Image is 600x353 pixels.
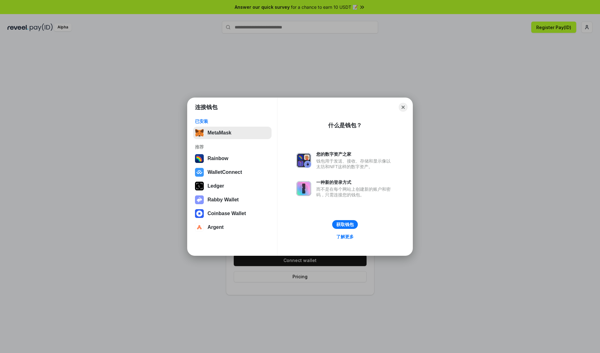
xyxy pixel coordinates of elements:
[336,234,354,240] div: 了解更多
[193,180,272,192] button: Ledger
[332,233,357,241] a: 了解更多
[195,119,270,124] div: 已安装
[332,220,358,229] button: 获取钱包
[207,224,224,230] div: Argent
[207,156,228,161] div: Rainbow
[296,181,311,196] img: svg+xml,%3Csvg%20xmlns%3D%22http%3A%2F%2Fwww.w3.org%2F2000%2Fsvg%22%20fill%3D%22none%22%20viewBox...
[195,144,270,150] div: 推荐
[316,179,394,185] div: 一种新的登录方式
[328,122,362,129] div: 什么是钱包？
[296,153,311,168] img: svg+xml,%3Csvg%20xmlns%3D%22http%3A%2F%2Fwww.w3.org%2F2000%2Fsvg%22%20fill%3D%22none%22%20viewBox...
[195,103,217,111] h1: 连接钱包
[195,223,204,232] img: svg+xml,%3Csvg%20width%3D%2228%22%20height%3D%2228%22%20viewBox%3D%220%200%2028%2028%22%20fill%3D...
[193,166,272,179] button: WalletConnect
[207,169,242,175] div: WalletConnect
[207,197,239,203] div: Rabby Wallet
[193,194,272,206] button: Rabby Wallet
[193,127,272,139] button: MetaMask
[316,158,394,169] div: 钱包用于发送、接收、存储和显示像以太坊和NFT这样的数字资产。
[316,186,394,198] div: 而不是在每个网站上创建新的账户和密码，只需连接您的钱包。
[316,151,394,157] div: 您的数字资产之家
[207,183,224,189] div: Ledger
[193,221,272,234] button: Argent
[195,154,204,163] img: svg+xml,%3Csvg%20width%3D%22120%22%20height%3D%22120%22%20viewBox%3D%220%200%20120%20120%22%20fil...
[193,207,272,220] button: Coinbase Wallet
[207,130,231,136] div: MetaMask
[195,129,204,137] img: svg+xml,%3Csvg%20fill%3D%22none%22%20height%3D%2233%22%20viewBox%3D%220%200%2035%2033%22%20width%...
[207,211,246,216] div: Coinbase Wallet
[195,195,204,204] img: svg+xml,%3Csvg%20xmlns%3D%22http%3A%2F%2Fwww.w3.org%2F2000%2Fsvg%22%20fill%3D%22none%22%20viewBox...
[399,103,407,112] button: Close
[195,168,204,177] img: svg+xml,%3Csvg%20width%3D%2228%22%20height%3D%2228%22%20viewBox%3D%220%200%2028%2028%22%20fill%3D...
[336,222,354,227] div: 获取钱包
[195,209,204,218] img: svg+xml,%3Csvg%20width%3D%2228%22%20height%3D%2228%22%20viewBox%3D%220%200%2028%2028%22%20fill%3D...
[195,182,204,190] img: svg+xml,%3Csvg%20xmlns%3D%22http%3A%2F%2Fwww.w3.org%2F2000%2Fsvg%22%20width%3D%2228%22%20height%3...
[193,152,272,165] button: Rainbow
